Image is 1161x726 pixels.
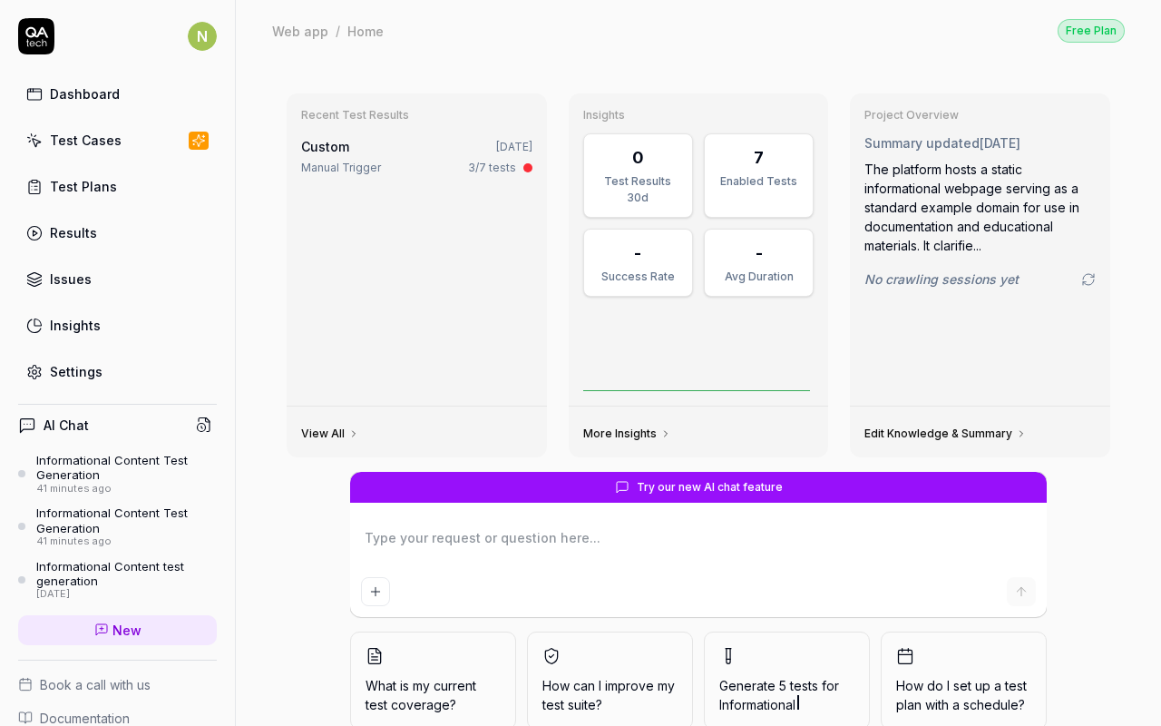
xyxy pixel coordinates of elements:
div: Insights [50,316,101,335]
div: Informational Content Test Generation [36,453,217,483]
div: Test Plans [50,177,117,196]
span: Informational [719,697,795,712]
a: Insights [18,308,217,343]
div: Results [50,223,97,242]
a: Settings [18,354,217,389]
div: 3/7 tests [468,160,516,176]
div: Manual Trigger [301,160,381,176]
span: How can I improve my test suite? [542,676,678,714]
div: Free Plan [1058,19,1125,43]
a: View All [301,427,359,441]
a: Edit Knowledge & Summary [864,427,1027,441]
div: Test Cases [50,131,122,150]
a: Informational Content Test Generation41 minutes ago [18,505,217,547]
button: N [188,18,217,54]
span: Book a call with us [40,675,151,694]
button: Add attachment [361,577,390,606]
span: Custom [301,139,349,154]
button: Free Plan [1058,18,1125,43]
div: Home [347,22,384,40]
h3: Insights [583,108,815,123]
span: N [188,22,217,51]
a: New [18,615,217,645]
div: - [756,240,763,265]
div: 7 [754,145,764,170]
a: Informational Content Test Generation41 minutes ago [18,453,217,495]
a: Informational Content test generation[DATE] [18,559,217,601]
span: Generate 5 tests for [719,676,854,714]
div: Test Results 30d [595,173,681,206]
a: Issues [18,261,217,297]
span: Try our new AI chat feature [637,479,783,495]
a: Dashboard [18,76,217,112]
a: Test Cases [18,123,217,158]
div: - [634,240,641,265]
div: 0 [632,145,644,170]
div: 41 minutes ago [36,535,217,548]
div: Issues [50,270,92,289]
div: 41 minutes ago [36,483,217,495]
div: [DATE] [36,588,217,601]
div: Enabled Tests [716,173,802,190]
span: What is my current test coverage? [366,676,501,714]
a: More Insights [583,427,671,441]
time: [DATE] [496,140,532,153]
div: Success Rate [595,269,681,285]
div: Web app [272,22,328,40]
span: New [112,621,141,640]
span: No crawling sessions yet [864,270,1019,289]
span: How do I set up a test plan with a schedule? [896,676,1031,714]
h3: Project Overview [864,108,1096,123]
div: Avg Duration [716,269,802,285]
div: Informational Content test generation [36,559,217,589]
div: The platform hosts a static informational webpage serving as a standard example domain for use in... [864,160,1096,255]
a: Test Plans [18,169,217,204]
h3: Recent Test Results [301,108,532,123]
a: Go to crawling settings [1081,272,1096,287]
div: Informational Content Test Generation [36,505,217,535]
a: Book a call with us [18,675,217,694]
h4: AI Chat [44,416,89,435]
a: Custom[DATE]Manual Trigger3/7 tests [298,133,536,180]
div: Settings [50,362,102,381]
div: / [336,22,340,40]
span: Summary updated [864,135,980,151]
div: Dashboard [50,84,120,103]
time: [DATE] [980,135,1020,151]
a: Results [18,215,217,250]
